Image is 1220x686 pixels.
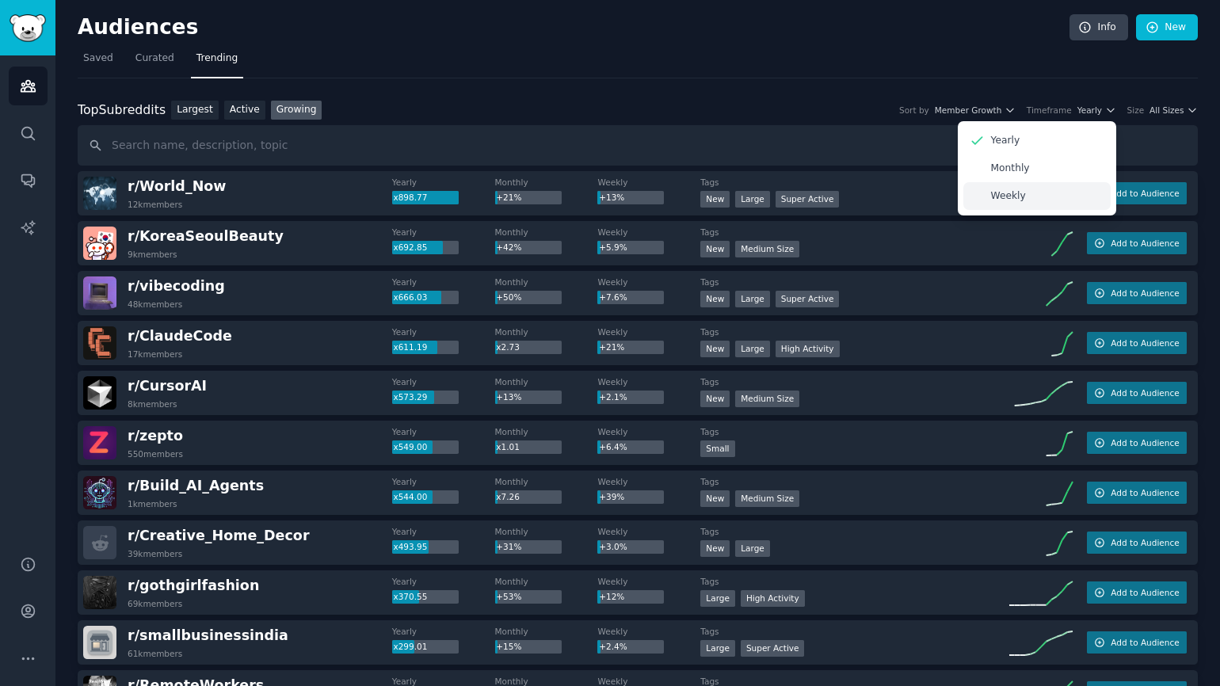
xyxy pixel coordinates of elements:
[700,376,1009,387] dt: Tags
[1111,537,1179,548] span: Add to Audience
[1087,631,1187,654] button: Add to Audience
[1111,437,1179,448] span: Add to Audience
[496,642,521,651] span: +15%
[128,278,225,294] span: r/ vibecoding
[83,227,116,260] img: KoreaSeoulBeauty
[1127,105,1145,116] div: Size
[128,328,232,344] span: r/ ClaudeCode
[10,14,46,42] img: GummySearch logo
[1087,382,1187,404] button: Add to Audience
[700,526,1009,537] dt: Tags
[392,426,495,437] dt: Yearly
[392,526,495,537] dt: Yearly
[776,341,840,357] div: High Activity
[776,291,840,307] div: Super Active
[171,101,219,120] a: Largest
[392,376,495,387] dt: Yearly
[496,392,521,402] span: +13%
[496,242,521,252] span: +42%
[599,542,627,551] span: +3.0%
[935,105,1016,116] button: Member Growth
[128,448,183,459] div: 550 members
[392,476,495,487] dt: Yearly
[599,342,624,352] span: +21%
[128,349,182,360] div: 17k members
[393,342,427,352] span: x611.19
[83,626,116,659] img: smallbusinessindia
[735,341,770,357] div: Large
[1087,532,1187,554] button: Add to Audience
[1149,105,1198,116] button: All Sizes
[1077,105,1102,116] span: Yearly
[700,576,1009,587] dt: Tags
[741,640,805,657] div: Super Active
[135,51,174,66] span: Curated
[991,162,1030,176] p: Monthly
[735,490,799,507] div: Medium Size
[392,177,495,188] dt: Yearly
[1087,432,1187,454] button: Add to Audience
[597,426,700,437] dt: Weekly
[393,292,427,302] span: x666.03
[128,577,259,593] span: r/ gothgirlfashion
[1111,387,1179,398] span: Add to Audience
[83,576,116,609] img: gothgirlfashion
[495,476,598,487] dt: Monthly
[599,242,627,252] span: +5.9%
[393,192,427,202] span: x898.77
[1111,337,1179,349] span: Add to Audience
[700,177,1009,188] dt: Tags
[1027,105,1072,116] div: Timeframe
[496,342,520,352] span: x2.73
[392,276,495,288] dt: Yearly
[700,326,1009,337] dt: Tags
[700,490,730,507] div: New
[1087,581,1187,604] button: Add to Audience
[495,227,598,238] dt: Monthly
[1087,232,1187,254] button: Add to Audience
[78,15,1069,40] h2: Audiences
[128,398,177,410] div: 8k members
[128,249,177,260] div: 9k members
[935,105,1002,116] span: Member Growth
[1087,282,1187,304] button: Add to Audience
[700,426,1009,437] dt: Tags
[128,498,177,509] div: 1k members
[700,476,1009,487] dt: Tags
[597,576,700,587] dt: Weekly
[496,192,521,202] span: +21%
[599,492,624,501] span: +39%
[597,376,700,387] dt: Weekly
[735,540,770,557] div: Large
[128,648,182,659] div: 61k members
[1149,105,1184,116] span: All Sizes
[991,189,1026,204] p: Weekly
[128,378,207,394] span: r/ CursorAI
[597,276,700,288] dt: Weekly
[496,492,520,501] span: x7.26
[271,101,322,120] a: Growing
[496,442,520,452] span: x1.01
[392,626,495,637] dt: Yearly
[128,548,182,559] div: 39k members
[130,46,180,78] a: Curated
[700,241,730,257] div: New
[1069,14,1128,41] a: Info
[495,326,598,337] dt: Monthly
[393,492,427,501] span: x544.00
[128,598,182,609] div: 69k members
[128,199,182,210] div: 12k members
[597,626,700,637] dt: Weekly
[1087,182,1187,204] button: Add to Audience
[83,51,113,66] span: Saved
[599,642,627,651] span: +2.4%
[495,576,598,587] dt: Monthly
[700,626,1009,637] dt: Tags
[128,478,264,494] span: r/ Build_AI_Agents
[392,326,495,337] dt: Yearly
[224,101,265,120] a: Active
[597,177,700,188] dt: Weekly
[735,391,799,407] div: Medium Size
[735,191,770,208] div: Large
[597,326,700,337] dt: Weekly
